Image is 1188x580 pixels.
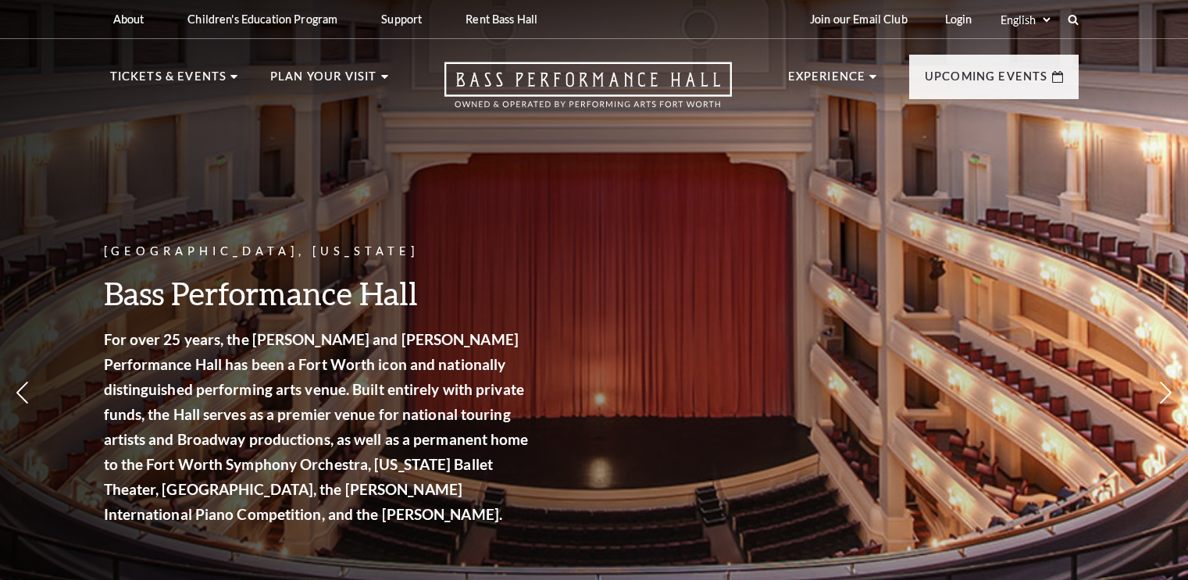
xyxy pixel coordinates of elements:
p: Upcoming Events [925,67,1048,95]
p: [GEOGRAPHIC_DATA], [US_STATE] [104,242,533,262]
p: About [113,12,144,26]
strong: For over 25 years, the [PERSON_NAME] and [PERSON_NAME] Performance Hall has been a Fort Worth ico... [104,330,529,523]
p: Children's Education Program [187,12,337,26]
p: Tickets & Events [110,67,227,95]
p: Support [381,12,422,26]
p: Experience [788,67,866,95]
p: Rent Bass Hall [466,12,537,26]
select: Select: [997,12,1053,27]
p: Plan Your Visit [270,67,377,95]
h3: Bass Performance Hall [104,273,533,313]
